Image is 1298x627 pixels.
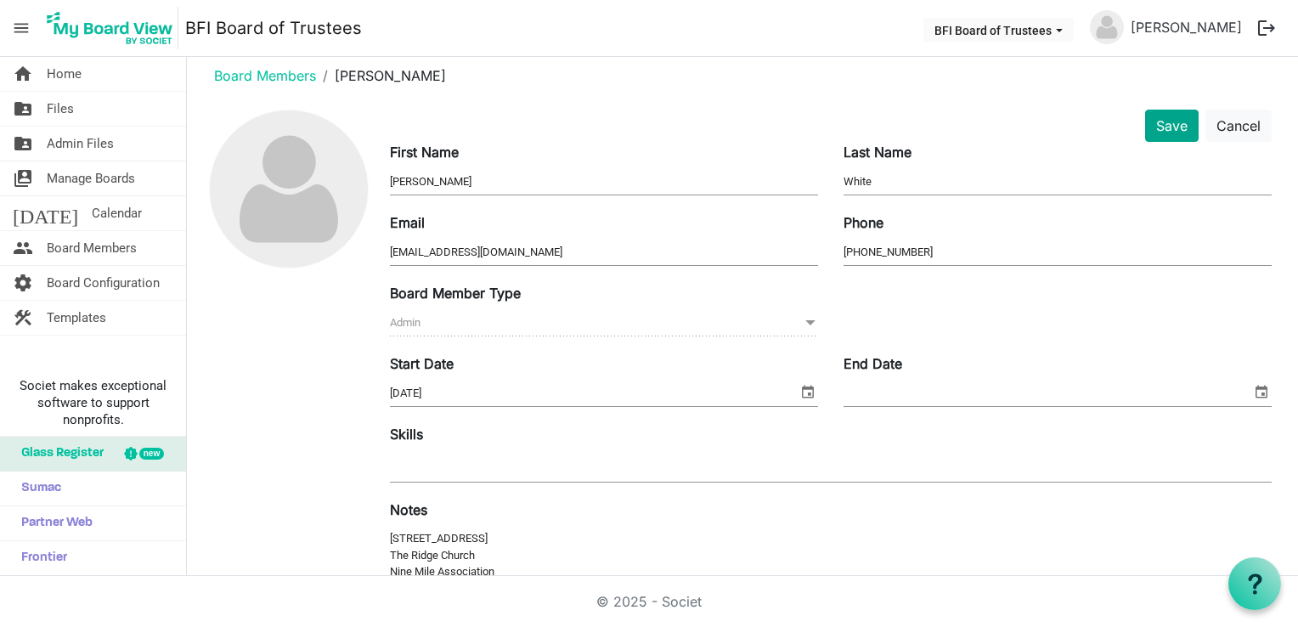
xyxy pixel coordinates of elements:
[47,266,160,300] span: Board Configuration
[47,161,135,195] span: Manage Boards
[316,65,446,86] li: [PERSON_NAME]
[13,541,67,575] span: Frontier
[214,67,316,84] a: Board Members
[390,212,425,233] label: Email
[798,381,818,403] span: select
[210,110,367,268] img: no-profile-picture.svg
[390,424,423,444] label: Skills
[13,127,33,161] span: folder_shared
[5,12,37,44] span: menu
[42,7,178,49] img: My Board View Logo
[13,266,33,300] span: settings
[1249,10,1284,46] button: logout
[42,7,185,49] a: My Board View Logo
[390,283,521,303] label: Board Member Type
[844,353,902,374] label: End Date
[390,353,454,374] label: Start Date
[47,57,82,91] span: Home
[8,377,178,428] span: Societ makes exceptional software to support nonprofits.
[923,18,1074,42] button: BFI Board of Trustees dropdownbutton
[390,142,459,162] label: First Name
[1205,110,1272,142] button: Cancel
[13,196,78,230] span: [DATE]
[47,231,137,265] span: Board Members
[1251,381,1272,403] span: select
[13,57,33,91] span: home
[13,437,104,471] span: Glass Register
[13,161,33,195] span: switch_account
[185,11,362,45] a: BFI Board of Trustees
[92,196,142,230] span: Calendar
[844,142,911,162] label: Last Name
[1090,10,1124,44] img: no-profile-picture.svg
[844,212,883,233] label: Phone
[47,92,74,126] span: Files
[13,92,33,126] span: folder_shared
[1145,110,1199,142] button: Save
[47,301,106,335] span: Templates
[139,448,164,460] div: new
[47,127,114,161] span: Admin Files
[390,500,427,520] label: Notes
[13,231,33,265] span: people
[13,472,61,506] span: Sumac
[13,301,33,335] span: construction
[596,593,702,610] a: © 2025 - Societ
[1124,10,1249,44] a: [PERSON_NAME]
[13,506,93,540] span: Partner Web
